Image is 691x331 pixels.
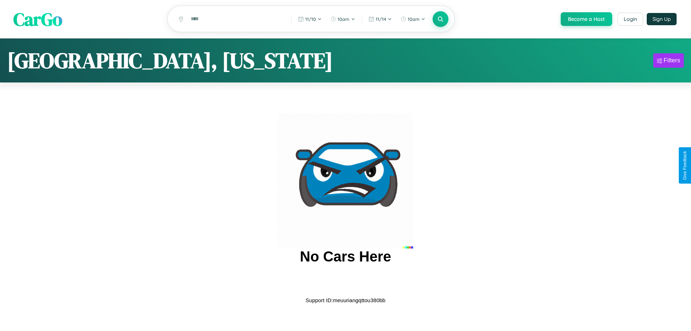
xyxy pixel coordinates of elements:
h2: No Cars Here [300,249,391,265]
button: 11/14 [365,13,396,25]
button: Become a Host [561,12,612,26]
button: 10am [397,13,429,25]
p: Support ID: meuuriangqttou380bb [306,295,385,305]
h1: [GEOGRAPHIC_DATA], [US_STATE] [7,46,333,75]
div: Give Feedback [682,151,687,180]
button: Filters [653,53,684,68]
span: 11 / 10 [305,16,316,22]
button: Login [618,13,643,26]
span: 10am [338,16,349,22]
button: Sign Up [647,13,677,25]
span: 11 / 14 [376,16,386,22]
span: CarGo [13,6,62,31]
button: 10am [327,13,359,25]
img: car [278,113,413,249]
span: 10am [408,16,420,22]
div: Filters [664,57,680,64]
button: 11/10 [294,13,325,25]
